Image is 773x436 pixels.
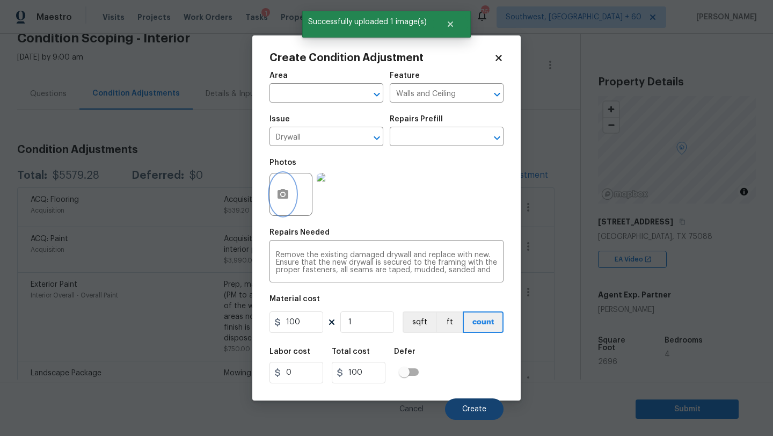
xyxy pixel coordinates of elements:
h5: Feature [390,72,420,79]
button: Create [445,398,504,420]
h5: Issue [269,115,290,123]
span: Successfully uploaded 1 image(s) [302,11,433,33]
h5: Total cost [332,348,370,355]
button: Close [433,13,468,35]
h5: Material cost [269,295,320,303]
h2: Create Condition Adjustment [269,53,494,63]
h5: Labor cost [269,348,310,355]
h5: Repairs Prefill [390,115,443,123]
h5: Area [269,72,288,79]
h5: Defer [394,348,415,355]
button: Open [490,130,505,146]
span: Create [462,405,486,413]
button: Open [369,87,384,102]
button: sqft [403,311,436,333]
button: Cancel [382,398,441,420]
h5: Repairs Needed [269,229,330,236]
span: Cancel [399,405,424,413]
button: ft [436,311,463,333]
button: Open [369,130,384,146]
h5: Photos [269,159,296,166]
button: Open [490,87,505,102]
textarea: Remove the existing damaged drywall and replace with new. Ensure that the new drywall is secured ... [276,251,497,274]
button: count [463,311,504,333]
